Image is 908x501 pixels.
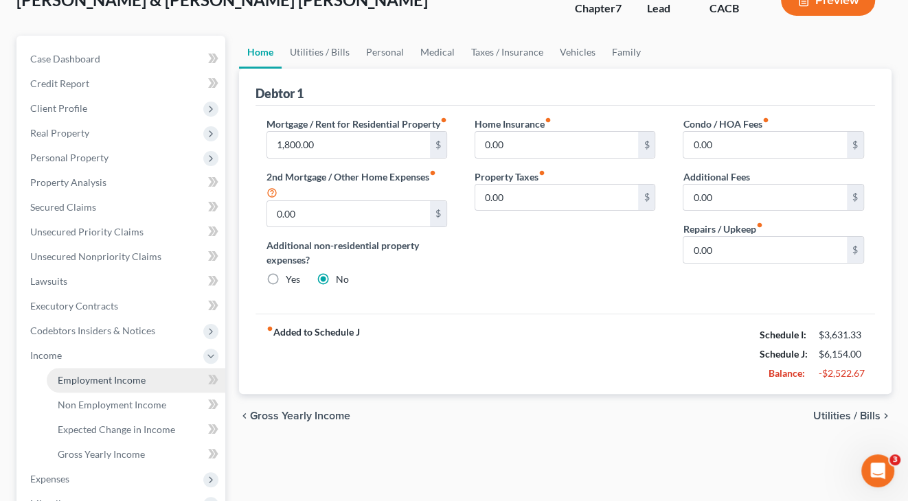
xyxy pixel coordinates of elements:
[286,272,300,286] label: Yes
[615,1,622,14] span: 7
[430,201,446,227] div: $
[30,300,118,312] span: Executory Contracts
[47,368,225,393] a: Employment Income
[239,410,350,421] button: chevron_left Gross Yearly Income
[30,102,87,114] span: Client Profile
[30,325,155,336] span: Codebtors Insiders & Notices
[256,85,304,102] div: Debtor 1
[430,132,446,158] div: $
[19,47,225,71] a: Case Dashboard
[266,117,447,131] label: Mortgage / Rent for Residential Property
[19,195,225,220] a: Secured Claims
[30,473,69,485] span: Expenses
[19,71,225,96] a: Credit Report
[762,117,769,124] i: fiber_manual_record
[19,269,225,294] a: Lawsuits
[475,132,639,158] input: --
[266,238,447,267] label: Additional non-residential property expenses?
[30,226,144,237] span: Unsecured Priority Claims
[638,185,655,211] div: $
[756,222,762,229] i: fiber_manual_record
[545,117,552,124] i: fiber_manual_record
[30,176,106,188] span: Property Analysis
[30,275,67,287] span: Lawsuits
[475,117,552,131] label: Home Insurance
[819,347,864,361] div: $6,154.00
[647,1,688,16] div: Lead
[30,78,89,89] span: Credit Report
[239,36,282,69] a: Home
[30,349,62,361] span: Income
[683,222,762,236] label: Repairs / Upkeep
[769,367,805,379] strong: Balance:
[266,325,273,332] i: fiber_manual_record
[19,170,225,195] a: Property Analysis
[30,127,89,139] span: Real Property
[683,185,847,211] input: --
[267,132,431,158] input: --
[30,201,96,213] span: Secured Claims
[760,329,806,340] strong: Schedule I:
[58,448,145,460] span: Gross Yearly Income
[239,410,250,421] i: chevron_left
[30,53,100,65] span: Case Dashboard
[412,36,463,69] a: Medical
[861,454,894,487] iframe: Intercom live chat
[47,393,225,417] a: Non Employment Income
[19,294,225,318] a: Executory Contracts
[881,410,892,421] i: chevron_right
[683,237,847,263] input: --
[463,36,552,69] a: Taxes / Insurance
[266,170,447,200] label: 2nd Mortgage / Other Home Expenses
[760,348,808,360] strong: Schedule J:
[30,152,109,163] span: Personal Property
[847,132,863,158] div: $
[683,132,847,158] input: --
[58,423,175,435] span: Expected Change in Income
[19,220,225,244] a: Unsecured Priority Claims
[710,1,759,16] div: CACB
[47,442,225,467] a: Gross Yearly Income
[336,272,349,286] label: No
[475,170,545,184] label: Property Taxes
[638,132,655,158] div: $
[267,201,431,227] input: --
[58,374,146,386] span: Employment Income
[683,170,749,184] label: Additional Fees
[30,250,161,262] span: Unsecured Nonpriority Claims
[847,185,863,211] div: $
[475,185,639,211] input: --
[604,36,649,69] a: Family
[552,36,604,69] a: Vehicles
[19,244,225,269] a: Unsecured Nonpriority Claims
[47,417,225,442] a: Expected Change in Income
[889,454,900,465] span: 3
[58,399,166,410] span: Non Employment Income
[440,117,447,124] i: fiber_manual_record
[429,170,436,176] i: fiber_manual_record
[813,410,892,421] button: Utilities / Bills chevron_right
[266,325,360,383] strong: Added to Schedule J
[847,237,863,263] div: $
[813,410,881,421] span: Utilities / Bills
[683,117,769,131] label: Condo / HOA Fees
[250,410,350,421] span: Gross Yearly Income
[575,1,625,16] div: Chapter
[819,328,864,342] div: $3,631.33
[819,366,864,380] div: -$2,522.67
[282,36,358,69] a: Utilities / Bills
[538,170,545,176] i: fiber_manual_record
[358,36,412,69] a: Personal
